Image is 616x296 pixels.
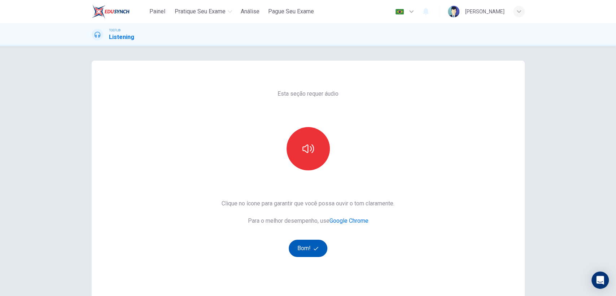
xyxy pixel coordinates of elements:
[222,199,394,208] span: Clique no ícone para garantir que você possa ouvir o tom claramente.
[222,217,394,225] span: Para o melhor desempenho, use
[465,7,504,16] div: [PERSON_NAME]
[241,7,259,16] span: Análise
[149,7,165,16] span: Painel
[175,7,226,16] span: Pratique seu exame
[109,28,121,33] span: TOEFL®
[238,5,262,18] button: Análise
[109,33,134,42] h1: Listening
[92,4,146,19] a: EduSynch logo
[265,5,317,18] button: Pague Seu Exame
[92,4,130,19] img: EduSynch logo
[591,271,609,289] div: Open Intercom Messenger
[172,5,235,18] button: Pratique seu exame
[395,9,404,14] img: pt
[268,7,314,16] span: Pague Seu Exame
[146,5,169,18] button: Painel
[289,240,327,257] button: Bom!
[278,90,338,98] span: Esta seção requer áudio
[329,217,368,224] a: Google Chrome
[448,6,459,17] img: Profile picture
